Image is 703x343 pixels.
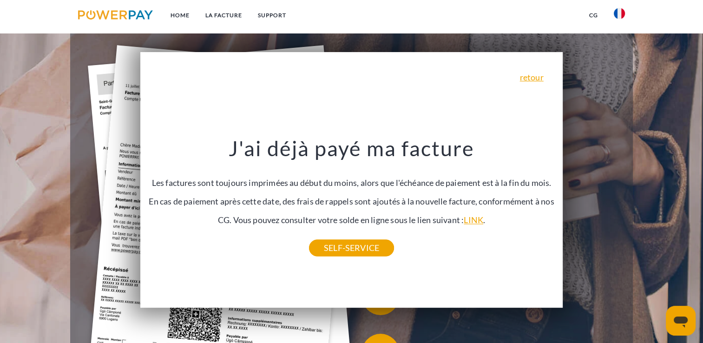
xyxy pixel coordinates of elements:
[197,7,250,24] a: LA FACTURE
[614,8,625,19] img: fr
[520,73,544,81] a: retour
[581,7,606,24] a: CG
[78,10,153,20] img: logo-powerpay.svg
[163,7,197,24] a: Home
[147,136,556,248] div: Les factures sont toujours imprimées au début du moins, alors que l'échéance de paiement est à la...
[147,136,556,162] h3: J'ai déjà payé ma facture
[464,215,483,225] a: LINK
[362,278,604,315] button: Centre d'assistance
[250,7,294,24] a: Support
[309,239,394,256] a: SELF-SERVICE
[666,306,696,336] iframe: Bouton de lancement de la fenêtre de messagerie, conversation en cours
